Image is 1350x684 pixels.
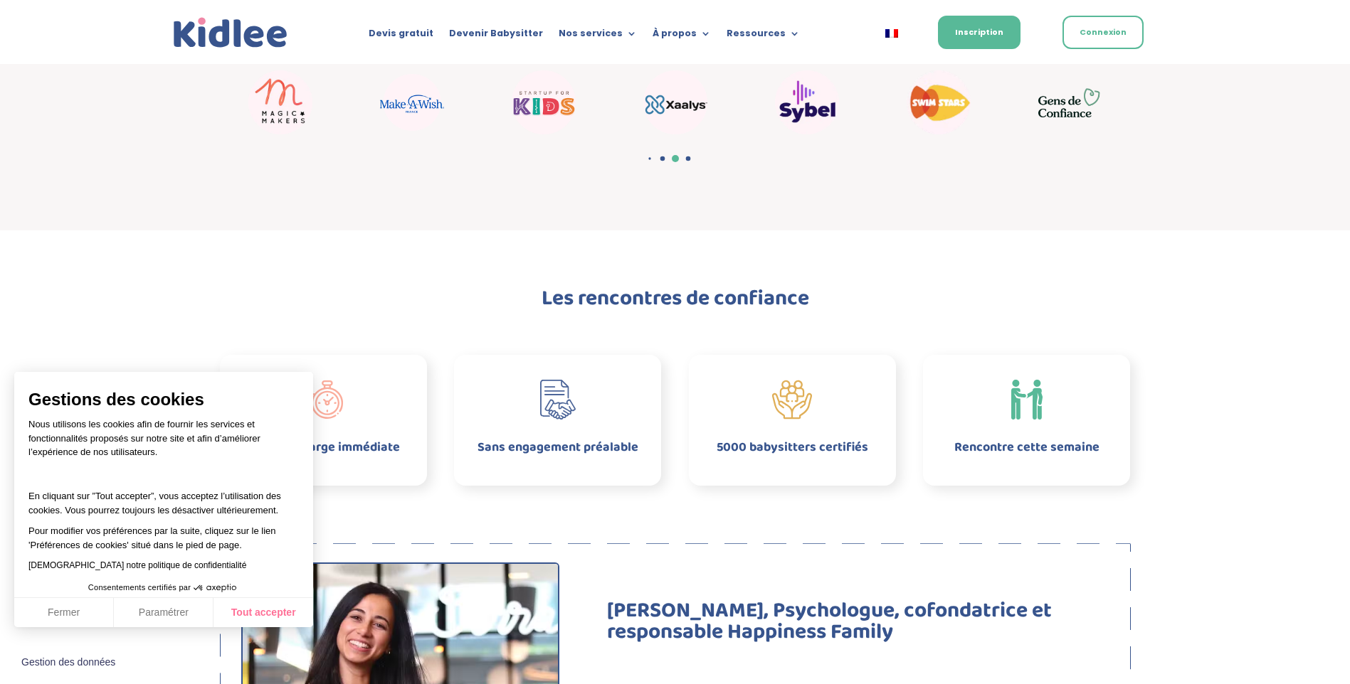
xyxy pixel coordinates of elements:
h2: Les rencontres de confiance [291,288,1060,316]
button: Fermer le widget sans consentement [13,648,124,678]
img: Magic makers [248,70,312,134]
button: Tout accepter [213,598,313,628]
p: Nous utilisons les cookies afin de fournir les services et fonctionnalités proposés sur notre sit... [28,417,299,469]
div: 13 / 22 [352,67,473,138]
span: Gestions des cookies [28,389,299,410]
a: Devis gratuit [369,28,433,44]
button: Fermer [14,598,114,628]
span: Consentements certifiés par [88,584,191,592]
p: En cliquant sur ”Tout accepter”, vous acceptez l’utilisation des cookies. Vous pourrez toujours l... [28,476,299,518]
img: logo_kidlee_bleu [170,14,291,52]
img: startup for kids [512,70,576,134]
img: Swim stars [907,70,971,134]
a: Devenir Babysitter [449,28,543,44]
span: Go to slide 3 [672,155,679,162]
div: 14 / 22 [483,63,604,141]
div: 17 / 22 [878,63,999,141]
span: Prise en charge immédiate [246,437,400,457]
a: À propos [653,28,711,44]
span: Rencontre cette semaine [954,437,1099,457]
button: Consentements certifiés par [81,579,246,597]
button: Paramétrer [114,598,213,628]
span: Gestion des données [21,656,115,669]
a: Nos services [559,28,637,44]
img: Xaalys [643,70,707,134]
a: Inscription [938,16,1021,49]
span: Go to slide 1 [648,157,650,159]
span: 5000 babysitters certifiés [717,437,868,457]
svg: Axeptio [194,567,236,609]
div: 16 / 22 [747,63,868,141]
a: Kidlee Logo [170,14,291,52]
img: GDC [1038,87,1102,117]
span: Go to slide 4 [685,156,690,161]
img: Français [885,29,898,38]
div: 12 / 22 [220,63,341,141]
p: Pour modifier vos préférences par la suite, cliquez sur le lien 'Préférences de cookies' situé da... [28,524,299,552]
span: Go to slide 2 [660,156,665,161]
a: Ressources [727,28,800,44]
img: Make a wish [380,74,444,131]
div: 15 / 22 [615,63,736,141]
div: 18 / 22 [1010,70,1131,134]
span: Sans engagement préalable [478,437,638,457]
img: Sybel [775,70,839,134]
a: [DEMOGRAPHIC_DATA] notre politique de confidentialité [28,560,246,570]
a: Connexion [1062,16,1144,49]
h2: [PERSON_NAME], Psychologue, cofondatrice et responsable Happiness Family [607,600,1109,650]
